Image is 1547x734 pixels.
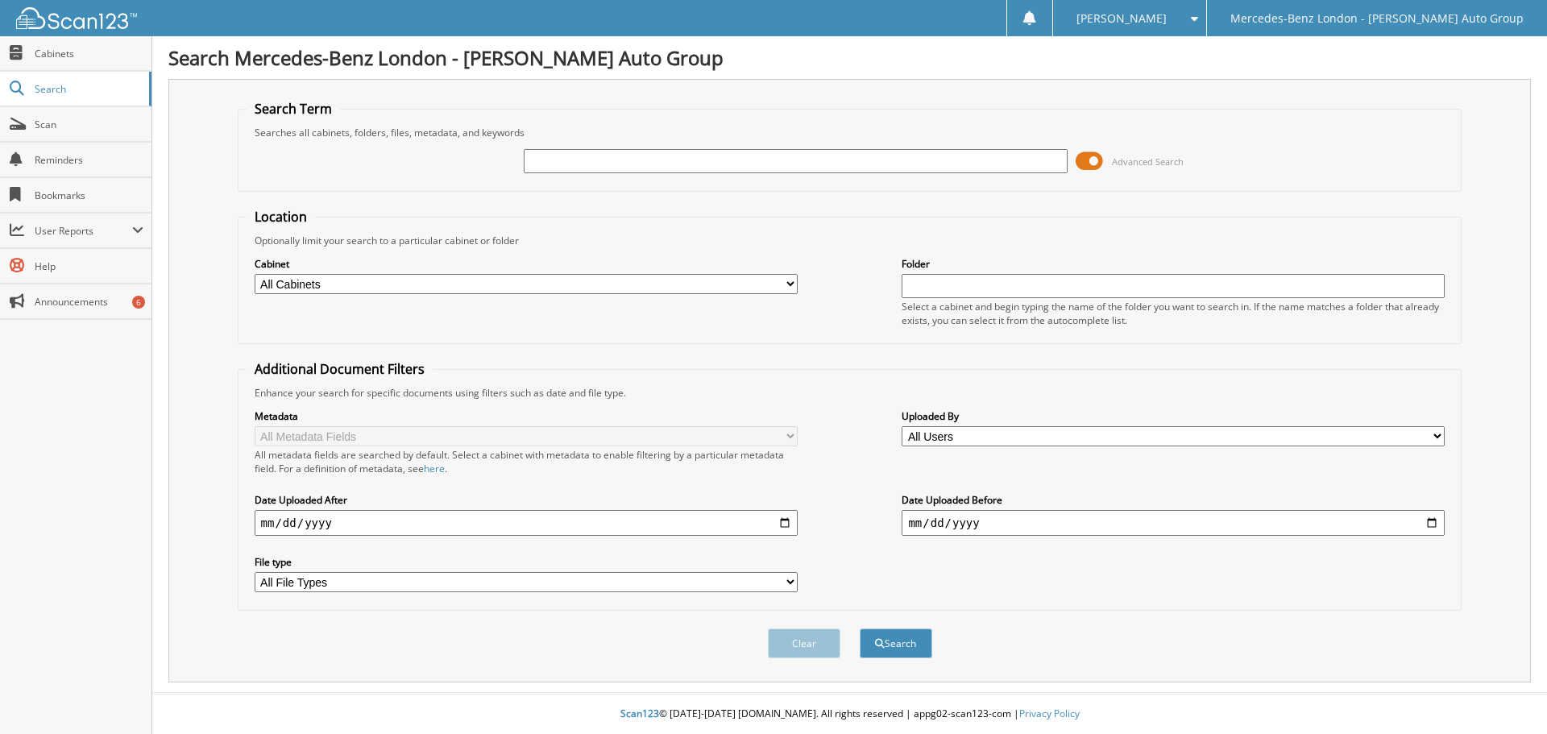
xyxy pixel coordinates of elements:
span: Announcements [35,295,143,309]
div: Select a cabinet and begin typing the name of the folder you want to search in. If the name match... [902,300,1445,327]
div: Searches all cabinets, folders, files, metadata, and keywords [247,126,1454,139]
legend: Additional Document Filters [247,360,433,378]
label: Date Uploaded Before [902,493,1445,507]
span: Bookmarks [35,189,143,202]
span: Cabinets [35,47,143,60]
span: Scan [35,118,143,131]
legend: Search Term [247,100,340,118]
button: Search [860,628,932,658]
button: Clear [768,628,840,658]
legend: Location [247,208,315,226]
a: here [424,462,445,475]
label: File type [255,555,798,569]
span: Search [35,82,141,96]
h1: Search Mercedes-Benz London - [PERSON_NAME] Auto Group [168,44,1531,71]
div: Enhance your search for specific documents using filters such as date and file type. [247,386,1454,400]
input: start [255,510,798,536]
span: Advanced Search [1112,156,1184,168]
a: Privacy Policy [1019,707,1080,720]
div: 6 [132,296,145,309]
span: Mercedes-Benz London - [PERSON_NAME] Auto Group [1230,14,1524,23]
span: User Reports [35,224,132,238]
label: Uploaded By [902,409,1445,423]
div: © [DATE]-[DATE] [DOMAIN_NAME]. All rights reserved | appg02-scan123-com | [152,695,1547,734]
label: Cabinet [255,257,798,271]
label: Folder [902,257,1445,271]
span: [PERSON_NAME] [1076,14,1167,23]
div: All metadata fields are searched by default. Select a cabinet with metadata to enable filtering b... [255,448,798,475]
input: end [902,510,1445,536]
span: Scan123 [620,707,659,720]
div: Optionally limit your search to a particular cabinet or folder [247,234,1454,247]
label: Date Uploaded After [255,493,798,507]
span: Reminders [35,153,143,167]
iframe: Chat Widget [1466,657,1547,734]
span: Help [35,259,143,273]
img: scan123-logo-white.svg [16,7,137,29]
label: Metadata [255,409,798,423]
